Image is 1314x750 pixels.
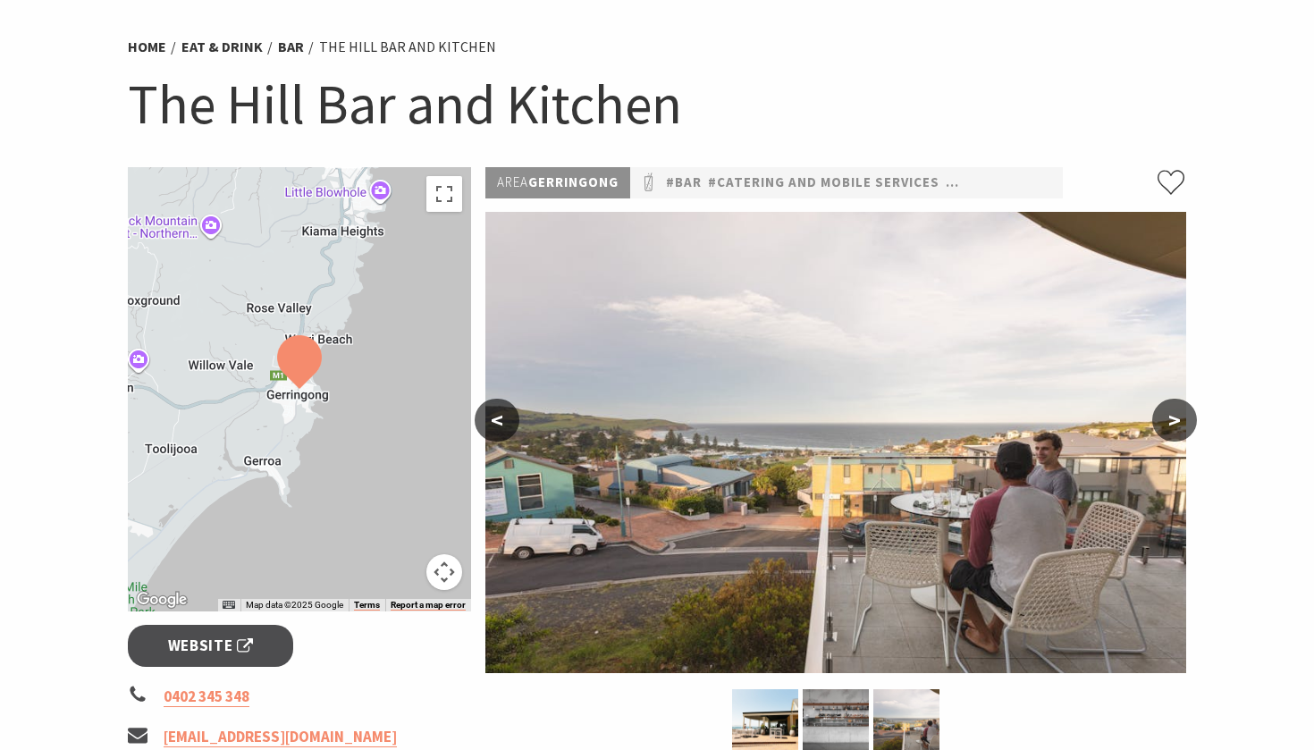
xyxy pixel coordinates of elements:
button: Map camera controls [426,554,462,590]
a: Click to see this area on Google Maps [132,588,191,611]
a: Eat & Drink [181,38,263,56]
a: bar [278,38,304,56]
button: < [475,399,519,442]
a: [EMAIL_ADDRESS][DOMAIN_NAME] [164,727,397,747]
a: #Restaurants & Cafés [946,172,1115,194]
h1: The Hill Bar and Kitchen [128,68,1186,140]
a: 0402 345 348 [164,687,249,707]
span: Website [168,634,254,658]
span: Map data ©2025 Google [246,600,343,610]
button: Toggle fullscreen view [426,176,462,212]
span: Area [497,173,528,190]
a: #Catering and Mobile Services [708,172,939,194]
a: Home [128,38,166,56]
a: Terms [354,600,380,611]
a: Report a map error [391,600,466,611]
button: > [1152,399,1197,442]
p: Gerringong [485,167,630,198]
li: The Hill Bar and Kitchen [319,36,496,59]
button: Keyboard shortcuts [223,599,235,611]
a: #bar [666,172,702,194]
a: Website [128,625,293,667]
img: The view from the balcony [485,212,1186,673]
img: Google [132,588,191,611]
